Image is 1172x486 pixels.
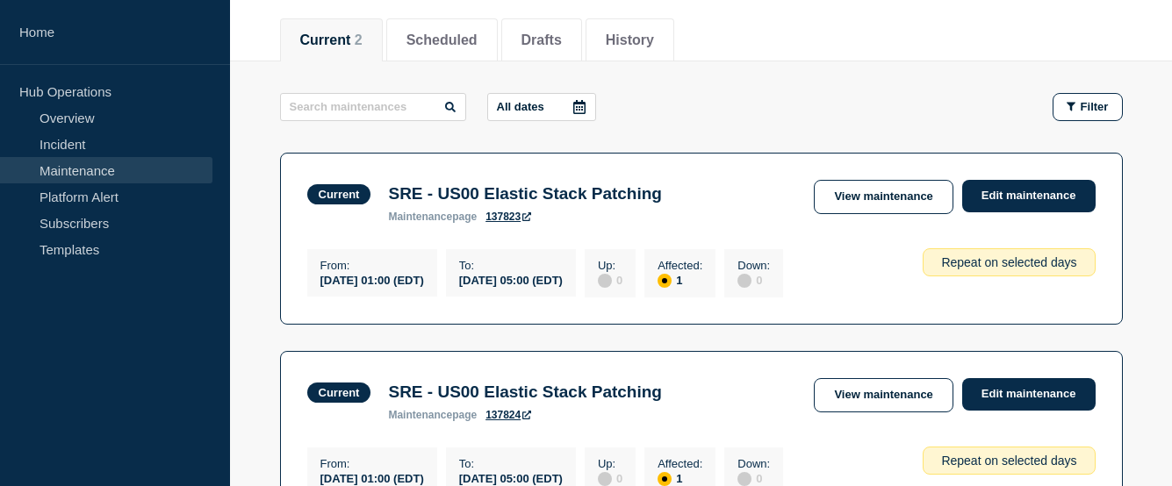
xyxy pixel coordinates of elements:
[598,272,622,288] div: 0
[658,472,672,486] div: affected
[737,457,770,470] p: Down :
[658,274,672,288] div: affected
[355,32,363,47] span: 2
[737,259,770,272] p: Down :
[459,259,563,272] p: To :
[388,409,477,421] p: page
[388,184,662,204] h3: SRE - US00 Elastic Stack Patching
[658,272,702,288] div: 1
[485,211,531,223] a: 137823
[459,272,563,287] div: [DATE] 05:00 (EDT)
[598,259,622,272] p: Up :
[300,32,363,48] button: Current 2
[923,248,1095,276] div: Repeat on selected days
[521,32,562,48] button: Drafts
[737,472,751,486] div: disabled
[487,93,596,121] button: All dates
[388,382,662,402] h3: SRE - US00 Elastic Stack Patching
[737,470,770,486] div: 0
[814,378,953,412] a: View maintenance
[1081,100,1109,113] span: Filter
[485,409,531,421] a: 137824
[658,259,702,272] p: Affected :
[319,188,360,201] div: Current
[598,457,622,470] p: Up :
[320,457,424,470] p: From :
[406,32,478,48] button: Scheduled
[497,100,544,113] p: All dates
[388,211,477,223] p: page
[598,472,612,486] div: disabled
[459,457,563,470] p: To :
[320,272,424,287] div: [DATE] 01:00 (EDT)
[962,180,1096,212] a: Edit maintenance
[737,274,751,288] div: disabled
[814,180,953,214] a: View maintenance
[923,447,1095,475] div: Repeat on selected days
[459,470,563,485] div: [DATE] 05:00 (EDT)
[320,259,424,272] p: From :
[962,378,1096,411] a: Edit maintenance
[388,211,452,223] span: maintenance
[658,457,702,470] p: Affected :
[388,409,452,421] span: maintenance
[598,470,622,486] div: 0
[320,470,424,485] div: [DATE] 01:00 (EDT)
[280,93,466,121] input: Search maintenances
[658,470,702,486] div: 1
[606,32,654,48] button: History
[1053,93,1123,121] button: Filter
[319,386,360,399] div: Current
[598,274,612,288] div: disabled
[737,272,770,288] div: 0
